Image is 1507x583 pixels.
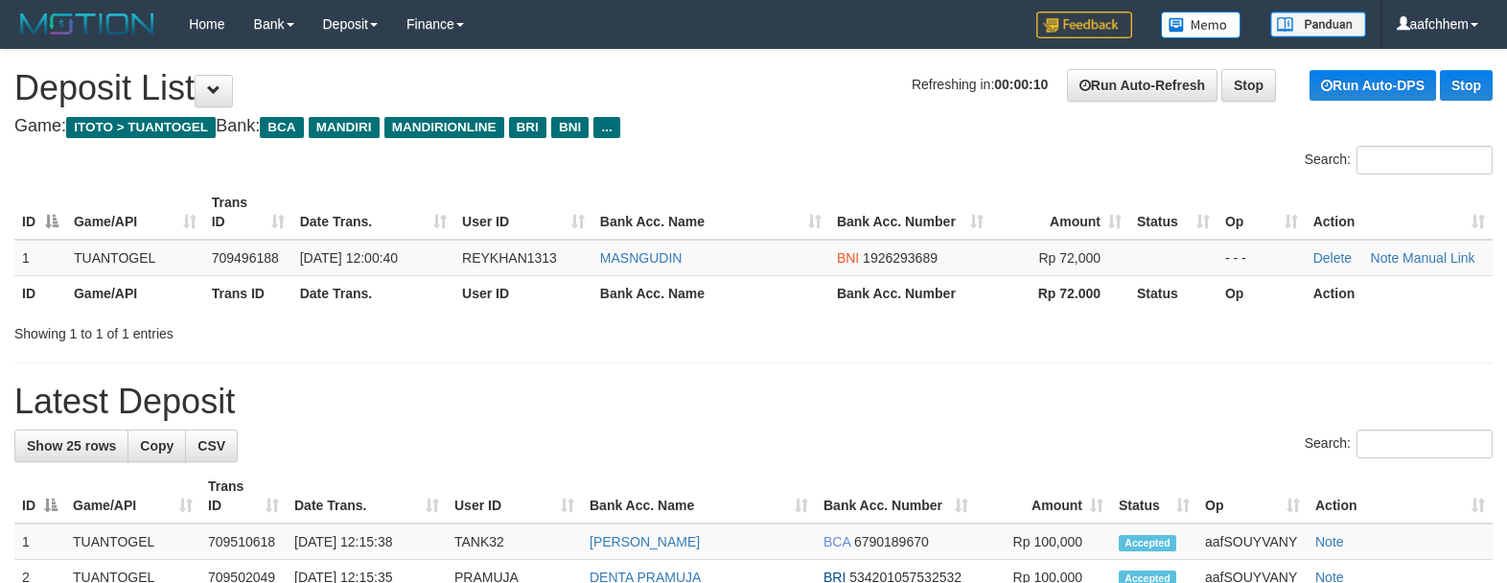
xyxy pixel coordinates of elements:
img: panduan.png [1270,12,1366,37]
td: [DATE] 12:15:38 [287,524,447,560]
a: Show 25 rows [14,430,128,462]
img: Button%20Memo.svg [1161,12,1241,38]
span: BCA [260,117,303,138]
h4: Game: Bank: [14,117,1493,136]
a: Copy [128,430,186,462]
th: Trans ID: activate to sort column ascending [204,185,292,240]
a: Manual Link [1403,250,1475,266]
div: Showing 1 to 1 of 1 entries [14,316,614,343]
a: CSV [185,430,238,462]
th: ID [14,275,66,311]
th: Date Trans.: activate to sort column ascending [292,185,454,240]
span: BNI [837,250,859,266]
span: Rp 72,000 [1038,250,1101,266]
span: MANDIRIONLINE [384,117,504,138]
img: MOTION_logo.png [14,10,160,38]
strong: 00:00:10 [994,77,1048,92]
th: Rp 72.000 [991,275,1129,311]
span: CSV [197,438,225,454]
span: BCA [823,534,850,549]
th: Bank Acc. Number: activate to sort column ascending [816,469,976,524]
td: Rp 100,000 [976,524,1111,560]
a: Note [1315,534,1344,549]
h1: Latest Deposit [14,383,1493,421]
a: Stop [1221,69,1276,102]
span: [DATE] 12:00:40 [300,250,398,266]
th: Status [1129,275,1217,311]
span: Show 25 rows [27,438,116,454]
th: Game/API: activate to sort column ascending [66,185,204,240]
th: Amount: activate to sort column ascending [976,469,1111,524]
a: Run Auto-DPS [1310,70,1436,101]
span: Refreshing in: [912,77,1048,92]
span: REYKHAN1313 [462,250,557,266]
th: Action: activate to sort column ascending [1306,185,1493,240]
th: Status: activate to sort column ascending [1111,469,1197,524]
label: Search: [1305,146,1493,175]
th: Op: activate to sort column ascending [1217,185,1306,240]
td: 1 [14,240,66,276]
span: 709496188 [212,250,279,266]
th: Date Trans. [292,275,454,311]
a: Stop [1440,70,1493,101]
span: Accepted [1119,535,1176,551]
th: Trans ID [204,275,292,311]
th: Op: activate to sort column ascending [1197,469,1308,524]
th: User ID: activate to sort column ascending [447,469,582,524]
td: TANK32 [447,524,582,560]
th: Amount: activate to sort column ascending [991,185,1129,240]
input: Search: [1356,146,1493,175]
a: Run Auto-Refresh [1067,69,1217,102]
img: Feedback.jpg [1036,12,1132,38]
td: 1 [14,524,65,560]
th: Action [1306,275,1493,311]
span: BRI [509,117,546,138]
th: Bank Acc. Name: activate to sort column ascending [582,469,816,524]
a: MASNGUDIN [600,250,683,266]
span: Copy 1926293689 to clipboard [863,250,938,266]
th: Game/API: activate to sort column ascending [65,469,200,524]
th: ID: activate to sort column descending [14,469,65,524]
th: Trans ID: activate to sort column ascending [200,469,287,524]
th: Bank Acc. Number: activate to sort column ascending [829,185,991,240]
span: BNI [551,117,589,138]
th: User ID [454,275,592,311]
td: 709510618 [200,524,287,560]
th: Date Trans.: activate to sort column ascending [287,469,447,524]
th: Bank Acc. Name [592,275,829,311]
th: ID: activate to sort column descending [14,185,66,240]
td: TUANTOGEL [66,240,204,276]
h1: Deposit List [14,69,1493,107]
th: User ID: activate to sort column ascending [454,185,592,240]
a: [PERSON_NAME] [590,534,700,549]
th: Op [1217,275,1306,311]
span: ... [593,117,619,138]
th: Bank Acc. Number [829,275,991,311]
label: Search: [1305,430,1493,458]
td: - - - [1217,240,1306,276]
th: Bank Acc. Name: activate to sort column ascending [592,185,829,240]
th: Status: activate to sort column ascending [1129,185,1217,240]
span: MANDIRI [309,117,380,138]
td: aafSOUYVANY [1197,524,1308,560]
th: Game/API [66,275,204,311]
span: ITOTO > TUANTOGEL [66,117,216,138]
span: Copy 6790189670 to clipboard [854,534,929,549]
a: Delete [1313,250,1352,266]
th: Action: activate to sort column ascending [1308,469,1493,524]
span: Copy [140,438,174,454]
td: TUANTOGEL [65,524,200,560]
a: Note [1371,250,1400,266]
input: Search: [1356,430,1493,458]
